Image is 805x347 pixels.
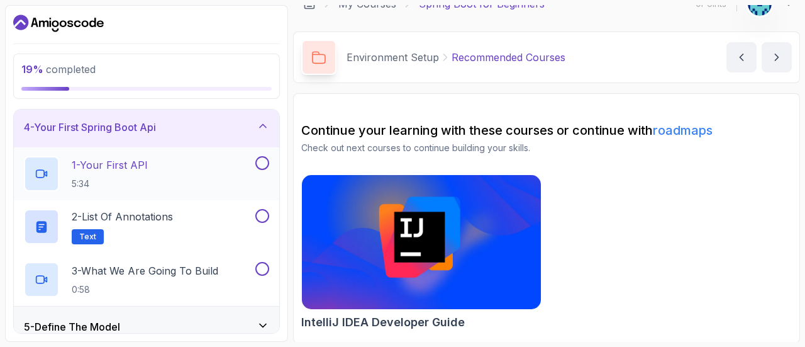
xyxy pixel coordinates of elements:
[24,156,269,191] button: 1-Your First API5:34
[13,13,104,33] a: Dashboard
[72,178,148,190] p: 5:34
[72,283,218,296] p: 0:58
[21,63,96,76] span: completed
[347,50,439,65] p: Environment Setup
[452,50,565,65] p: Recommended Courses
[653,123,713,138] a: roadmaps
[301,314,465,331] h2: IntelliJ IDEA Developer Guide
[72,157,148,173] p: 1 - Your First API
[302,175,541,309] img: IntelliJ IDEA Developer Guide card
[14,307,279,347] button: 5-Define The Model
[301,142,792,154] p: Check out next courses to continue building your skills.
[14,107,279,147] button: 4-Your First Spring Boot Api
[24,209,269,244] button: 2-List of AnnotationsText
[301,174,541,331] a: IntelliJ IDEA Developer Guide cardIntelliJ IDEA Developer Guide
[72,209,173,224] p: 2 - List of Annotations
[72,263,218,278] p: 3 - What We Are Going To Build
[24,319,120,334] h3: 5 - Define The Model
[24,120,156,135] h3: 4 - Your First Spring Boot Api
[762,42,792,72] button: next content
[726,42,757,72] button: previous content
[24,262,269,297] button: 3-What We Are Going To Build0:58
[79,232,96,242] span: Text
[301,122,792,139] h2: Continue your learning with these courses or continue with
[21,63,43,76] span: 19 %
